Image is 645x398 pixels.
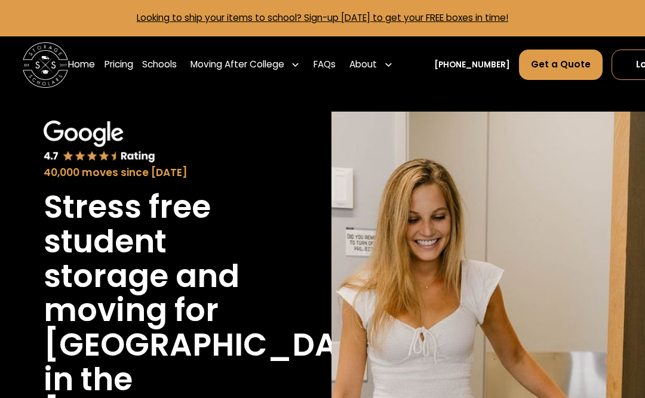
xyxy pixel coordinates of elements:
[23,42,68,88] img: Storage Scholars main logo
[345,49,398,81] div: About
[105,49,133,81] a: Pricing
[191,58,284,72] div: Moving After College
[68,49,95,81] a: Home
[137,11,508,24] a: Looking to ship your items to school? Sign-up [DATE] to get your FREE boxes in time!
[142,49,177,81] a: Schools
[434,59,510,71] a: [PHONE_NUMBER]
[44,190,269,328] h1: Stress free student storage and moving for
[23,42,68,88] a: home
[44,165,269,181] div: 40,000 moves since [DATE]
[44,121,155,163] img: Google 4.7 star rating
[519,50,603,81] a: Get a Quote
[349,58,377,72] div: About
[314,49,336,81] a: FAQs
[186,49,305,81] div: Moving After College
